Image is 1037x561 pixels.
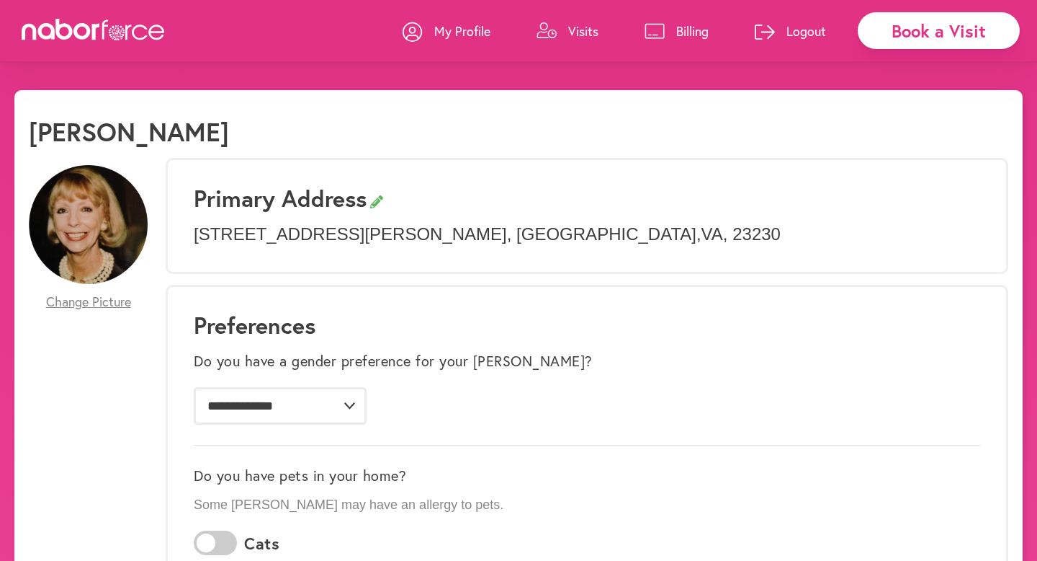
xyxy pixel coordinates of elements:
[676,22,709,40] p: Billing
[244,534,279,553] label: Cats
[29,165,148,284] img: m6EfGE4SJOnbkOf0TujV
[537,9,598,53] a: Visits
[858,12,1020,49] div: Book a Visit
[29,116,229,147] h1: [PERSON_NAME]
[194,498,980,513] p: Some [PERSON_NAME] may have an allergy to pets.
[194,224,980,245] p: [STREET_ADDRESS][PERSON_NAME] , [GEOGRAPHIC_DATA] , VA , 23230
[645,9,709,53] a: Billing
[786,22,826,40] p: Logout
[403,9,490,53] a: My Profile
[194,185,980,212] h3: Primary Address
[755,9,826,53] a: Logout
[46,294,131,310] span: Change Picture
[194,312,980,339] h1: Preferences
[194,467,406,485] label: Do you have pets in your home?
[434,22,490,40] p: My Profile
[194,353,593,370] label: Do you have a gender preference for your [PERSON_NAME]?
[568,22,598,40] p: Visits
